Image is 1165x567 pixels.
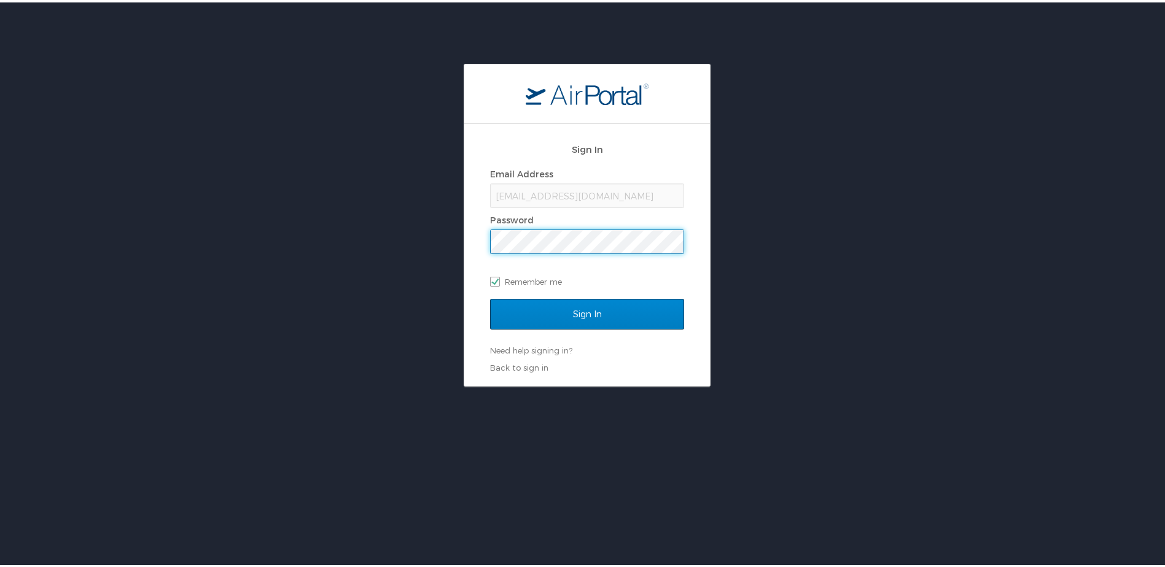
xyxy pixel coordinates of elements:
a: Back to sign in [490,360,548,370]
a: Need help signing in? [490,343,572,353]
label: Email Address [490,166,553,177]
label: Remember me [490,270,684,288]
img: logo [526,80,649,102]
h2: Sign In [490,140,684,154]
label: Password [490,212,534,223]
input: Sign In [490,296,684,327]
